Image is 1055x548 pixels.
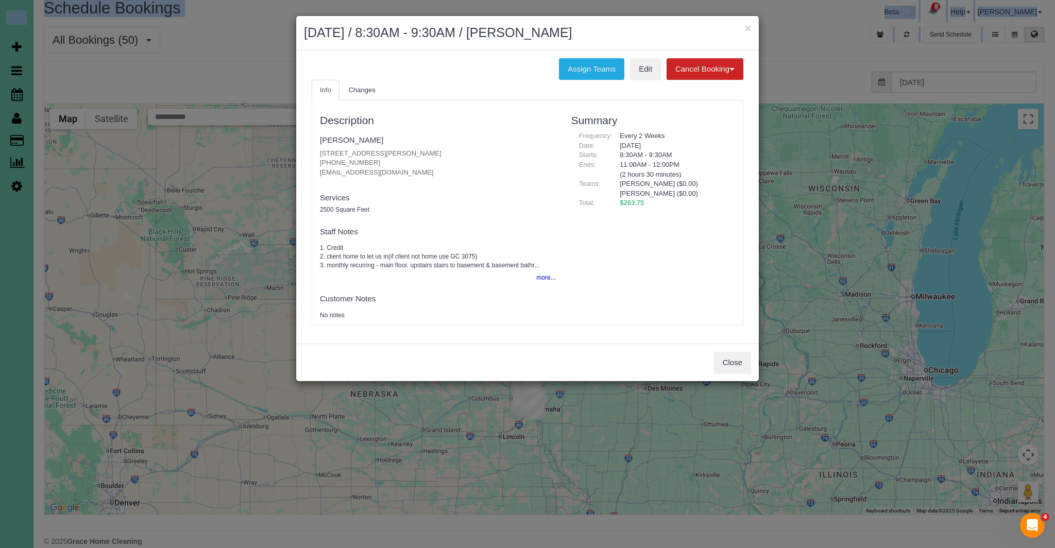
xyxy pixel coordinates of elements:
[620,179,727,189] li: [PERSON_NAME] ($0.00)
[579,161,596,168] span: Ends:
[530,270,555,285] button: more...
[579,199,595,207] span: Total:
[304,24,751,42] h2: [DATE] / 8:30AM - 9:30AM / [PERSON_NAME]
[620,199,644,207] span: $263.75
[349,86,376,94] span: Changes
[559,58,624,80] button: Assign Teams
[320,228,556,236] h4: Staff Notes
[579,132,612,140] span: Frequency:
[579,142,595,149] span: Date:
[320,311,556,320] pre: No notes
[320,114,556,126] h3: Description
[667,58,743,80] button: Cancel Booking
[312,80,339,101] a: Info
[579,180,601,187] span: Teams:
[320,194,556,202] h4: Services
[612,150,735,160] div: 8:30AM - 9:30AM
[320,244,556,270] pre: 1. Credit 2. client home to let us in(if client not home use GC 3075) 3. monthly recurring - main...
[1020,513,1045,538] iframe: Intercom live chat
[341,80,384,101] a: Changes
[612,141,735,151] div: [DATE]
[579,151,599,159] span: Starts:
[620,189,727,199] li: [PERSON_NAME] ($0.00)
[571,114,735,126] h3: Summary
[320,295,556,303] h4: Customer Notes
[320,86,331,94] span: Info
[320,149,556,178] p: [STREET_ADDRESS][PERSON_NAME] [PHONE_NUMBER] [EMAIL_ADDRESS][DOMAIN_NAME]
[1041,513,1049,521] span: 4
[320,207,556,213] h5: 2500 Square Feet
[320,135,383,144] a: [PERSON_NAME]
[714,352,751,373] button: Close
[745,23,751,33] button: ×
[630,58,661,80] a: Edit
[612,160,735,179] div: 11:00AM - 12:00PM (2 hours 30 minutes)
[612,131,735,141] div: Every 2 Weeks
